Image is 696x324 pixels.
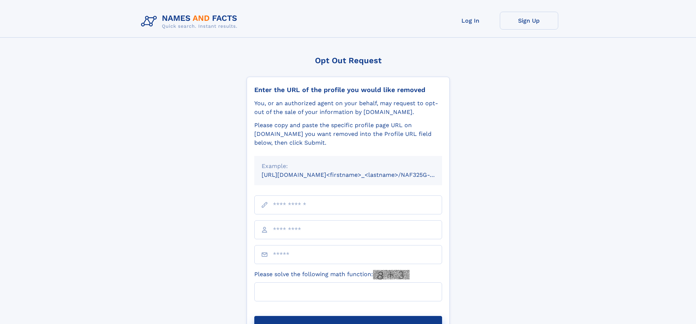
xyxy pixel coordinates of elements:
[247,56,450,65] div: Opt Out Request
[254,270,410,279] label: Please solve the following math function:
[138,12,243,31] img: Logo Names and Facts
[262,171,456,178] small: [URL][DOMAIN_NAME]<firstname>_<lastname>/NAF325G-xxxxxxxx
[254,86,442,94] div: Enter the URL of the profile you would like removed
[254,121,442,147] div: Please copy and paste the specific profile page URL on [DOMAIN_NAME] you want removed into the Pr...
[254,99,442,117] div: You, or an authorized agent on your behalf, may request to opt-out of the sale of your informatio...
[262,162,435,171] div: Example:
[500,12,558,30] a: Sign Up
[441,12,500,30] a: Log In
